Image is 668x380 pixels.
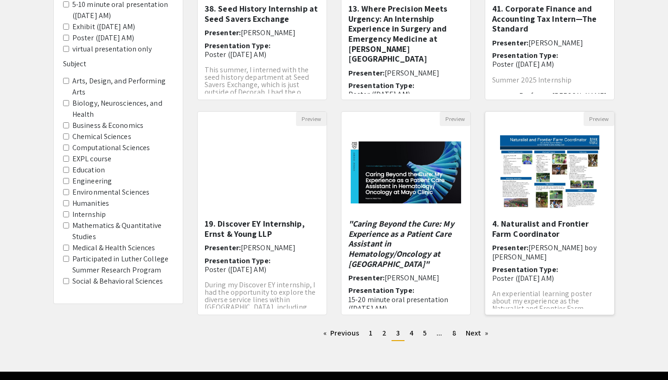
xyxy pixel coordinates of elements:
[72,187,149,198] label: Environmental Sciences
[348,69,463,77] h6: Presenter:
[341,111,471,315] div: Open Presentation <p><em>"Caring Beyond the Cure: My Experience as a Patient Care Assistant in He...
[224,126,300,219] img: <p>19. Discover EY Internship, Ernst &amp; Young LLP</p>
[205,66,320,96] p: This summer, I interned with the seed history department at Seed Savers Exchange, which is just o...
[72,242,155,253] label: Medical & Health Sciences
[7,338,39,373] iframe: Chat
[348,273,463,282] h6: Presenter:
[584,112,614,126] button: Preview
[205,281,320,318] p: During my Discover EY internship, I had the opportunity to explore the diverse service lines with...
[72,253,173,276] label: Participated in Luther College Summer Research Program
[396,328,400,338] span: 3
[492,265,558,274] span: Presentation Type:
[348,81,414,90] span: Presentation Type:
[72,44,152,55] label: virtual presentation only
[72,32,134,44] label: Poster ([DATE] AM)
[492,290,607,335] p: An experiential learning poster about my experience as the Naturalist and Frontier Farm Coordinat...
[382,328,386,338] span: 2
[241,28,295,38] span: [PERSON_NAME]
[385,273,439,283] span: [PERSON_NAME]
[348,4,463,64] h5: 13. Where Precision Meets Urgency: An Internship Experience in Surgery and Emergency Medicine at ...
[205,41,270,51] span: Presentation Type:
[197,111,327,315] div: Open Presentation <p>19. Discover EY Internship, Ernst &amp; Young LLP</p>
[348,218,454,269] em: "Caring Beyond the Cure: My Experience as a Patient Care Assistant in Hematology/Oncology at [GEO...
[72,198,109,209] label: Humanities
[385,68,439,78] span: [PERSON_NAME]
[369,328,373,338] span: 1
[492,243,607,261] h6: Presenter:
[72,276,163,287] label: Social & Behavioral Sciences
[72,131,131,142] label: Chemical Sciences
[72,120,143,131] label: Business & Economics
[205,243,320,252] h6: Presenter:
[319,326,364,340] a: Previous page
[492,60,607,69] p: Poster ([DATE] AM)
[205,256,270,266] span: Presentation Type:
[72,209,106,220] label: Internship
[492,219,607,239] h5: 4. Naturalist and Frontier Farm Coordinator
[348,285,414,295] span: Presentation Type:
[492,76,607,84] p: Summer 2025 Internship
[485,111,615,315] div: Open Presentation <p>4. Naturalist and Frontier Farm Coordinator</p>
[492,274,607,283] p: Poster ([DATE] AM)
[492,91,519,101] span: Mentor:
[528,38,583,48] span: [PERSON_NAME]
[410,328,413,338] span: 4
[205,50,320,59] p: Poster ([DATE] AM)
[437,328,442,338] span: ...
[197,326,615,341] ul: Pagination
[72,220,173,242] label: Mathematics & Quantitative Studies
[492,51,558,60] span: Presentation Type:
[72,142,150,153] label: Computational Sciences
[348,295,463,313] p: 15-20 minute oral presentation ([DATE] AM)
[72,176,112,187] label: Engineering
[72,21,135,32] label: Exhibit ([DATE] AM)
[341,132,470,213] img: <p><em>"Caring Beyond the Cure: My Experience as a Patient Care Assistant in Hematology/Oncology ...
[461,326,493,340] a: Next page
[72,76,173,98] label: Arts, Design, and Performing Arts
[205,265,320,274] p: Poster ([DATE] AM)
[296,112,327,126] button: Preview
[241,243,295,253] span: [PERSON_NAME]
[205,28,320,37] h6: Presenter:
[423,328,427,338] span: 5
[440,112,470,126] button: Preview
[63,59,173,68] h6: Subject
[452,328,456,338] span: 8
[492,38,607,47] h6: Presenter:
[491,126,608,219] img: <p>4. Naturalist and Frontier Farm Coordinator</p>
[492,243,597,261] span: [PERSON_NAME] boy [PERSON_NAME]
[348,90,463,99] p: Poster ([DATE] AM)
[205,219,320,239] h5: 19. Discover EY Internship, Ernst & Young LLP
[492,4,607,34] h5: 41. Corporate Finance and Accounting Tax Intern—The Standard
[205,4,320,24] h5: 38. Seed History Internship at Seed Savers Exchange
[72,165,105,176] label: Education
[72,153,111,165] label: EXPL course
[72,98,173,120] label: Biology, Neurosciences, and Health
[519,91,607,101] span: Professor [PERSON_NAME]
